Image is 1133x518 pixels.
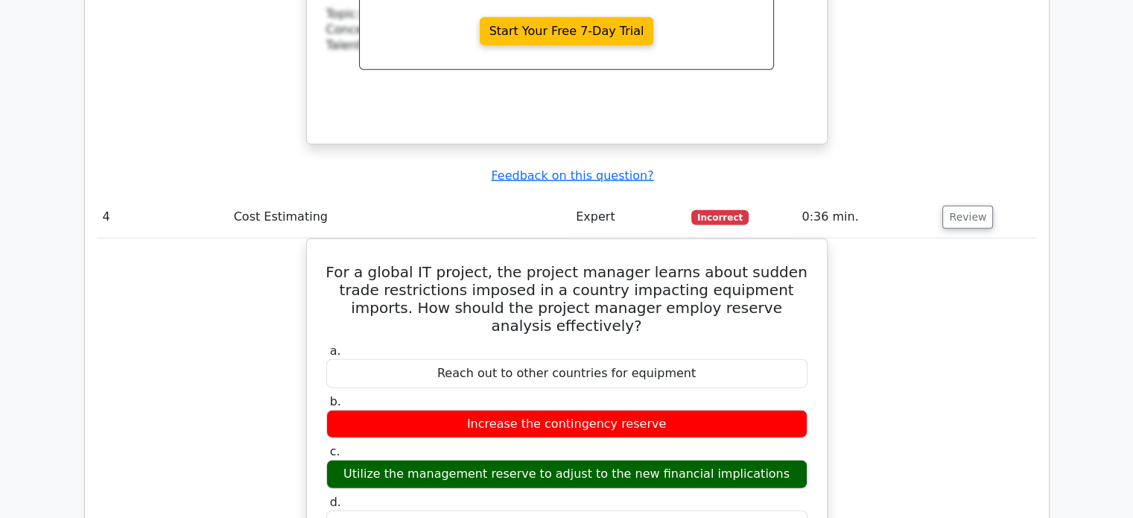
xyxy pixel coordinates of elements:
[326,460,807,489] div: Utilize the management reserve to adjust to the new financial implications
[330,394,341,408] span: b.
[330,444,340,458] span: c.
[325,263,809,335] h5: For a global IT project, the project manager learns about sudden trade restrictions imposed in a ...
[326,7,807,22] div: Topic:
[330,344,341,358] span: a.
[326,410,807,439] div: Increase the contingency reserve
[570,196,685,239] td: Expert
[330,495,341,509] span: d.
[691,210,749,225] span: Incorrect
[326,22,807,38] div: Concept:
[491,168,653,183] a: Feedback on this question?
[796,196,936,239] td: 0:36 min.
[480,17,654,45] a: Start Your Free 7-Day Trial
[326,359,807,388] div: Reach out to other countries for equipment
[942,206,993,229] button: Review
[97,196,228,239] td: 4
[326,7,807,53] div: Talent Triangle:
[228,196,570,239] td: Cost Estimating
